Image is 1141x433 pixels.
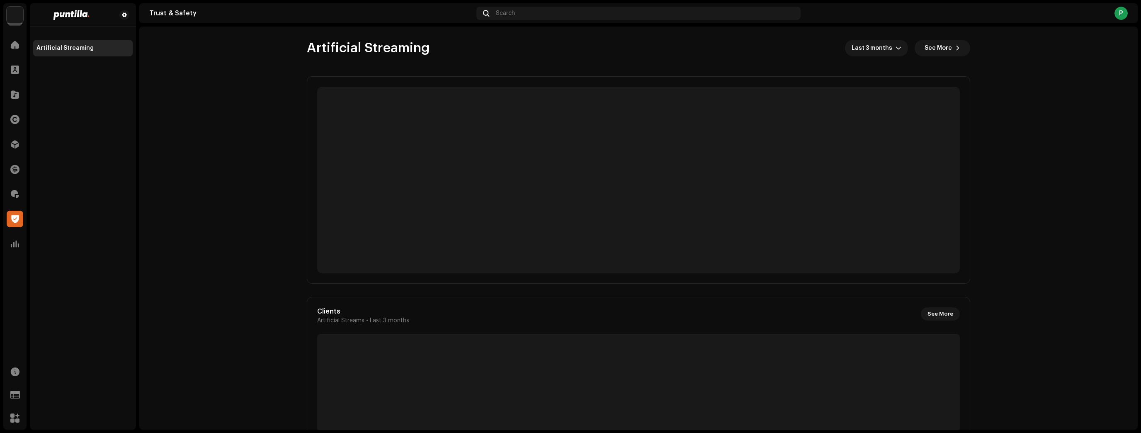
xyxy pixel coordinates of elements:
[852,40,896,56] span: Last 3 months
[317,307,409,316] div: Clients
[925,40,952,56] span: See More
[366,317,368,324] span: •
[33,40,133,56] re-m-nav-item: Artificial Streaming
[149,10,473,17] div: Trust & Safety
[36,45,94,51] div: Artificial Streaming
[896,40,901,56] div: dropdown trigger
[307,40,430,56] span: Artificial Streaming
[927,306,953,322] span: See More
[921,307,960,321] button: See More
[370,317,409,324] span: Last 3 months
[36,10,106,20] img: 2b818475-bbf4-4b98-bec1-5711c409c9dc
[317,317,364,324] span: Artificial Streams
[1114,7,1128,20] div: P
[915,40,970,56] button: See More
[496,10,515,17] span: Search
[7,7,23,23] img: a6437e74-8c8e-4f74-a1ce-131745af0155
